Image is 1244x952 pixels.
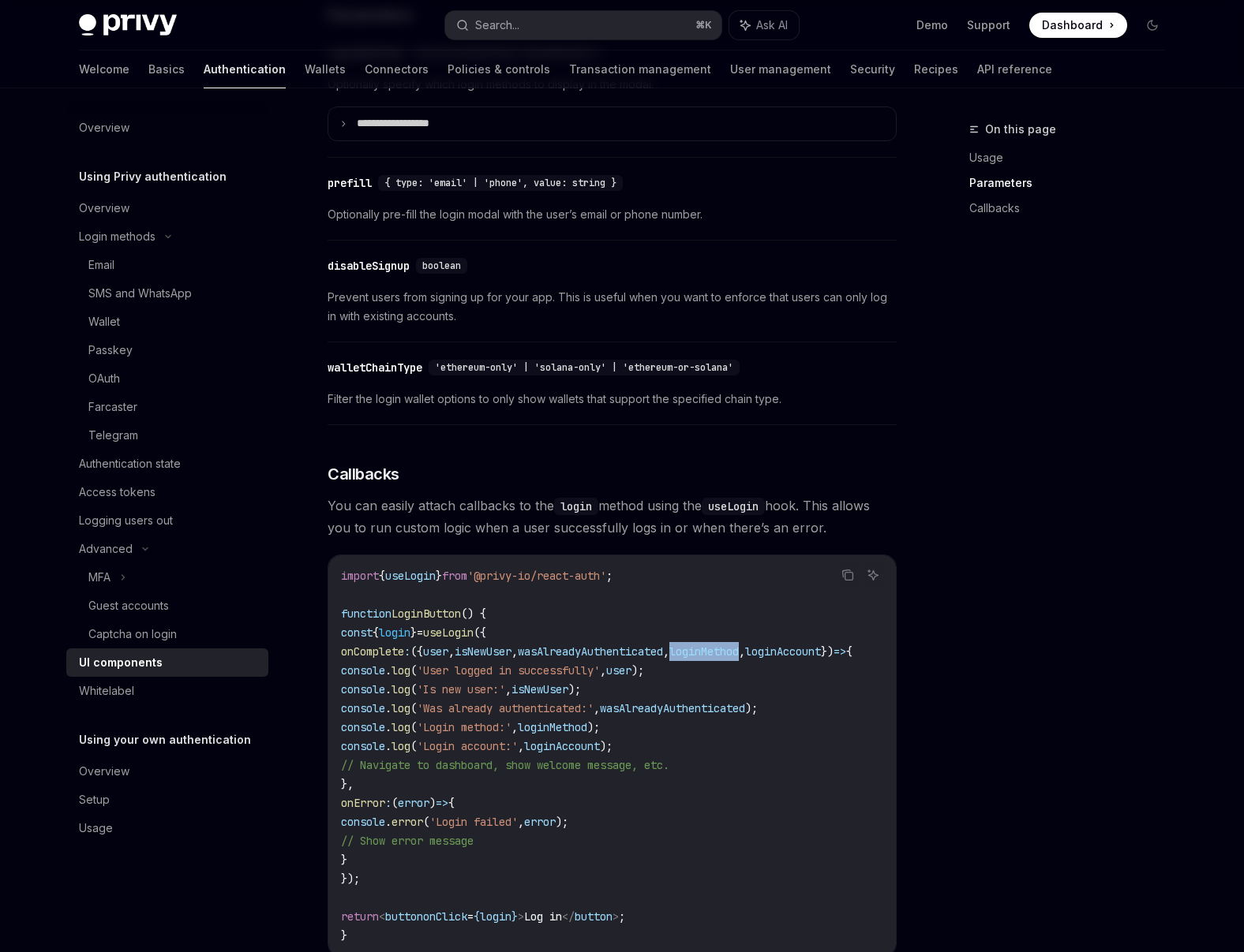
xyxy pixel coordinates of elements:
[569,50,711,88] a: Transaction management
[511,644,518,659] span: ,
[79,199,129,218] div: Overview
[435,361,733,374] span: 'ethereum-only' | 'solana-only' | 'ethereum-or-solana'
[341,796,385,810] span: onError
[404,644,410,659] span: :
[1029,13,1127,38] a: Dashboard
[66,114,268,142] a: Overview
[436,796,448,810] span: =>
[79,14,177,36] img: dark logo
[505,682,511,696] span: ,
[442,569,467,583] span: from
[669,644,739,659] span: loginMethod
[392,720,410,734] span: log
[79,681,134,700] div: Whitelabel
[328,390,897,409] span: Filter the login wallet options to only show wallets that support the specified chain type.
[914,50,958,88] a: Recipes
[518,815,524,829] span: ,
[79,511,173,530] div: Logging users out
[606,569,613,583] span: ;
[821,644,834,659] span: })
[385,796,392,810] span: :
[328,463,399,485] span: Callbacks
[556,815,568,829] span: );
[417,663,600,678] span: 'User logged in successfully'
[88,568,111,587] div: MFA
[422,259,461,272] span: boolean
[328,288,897,326] span: Prevent users from signing up for your app. This is useful when you want to enforce that users ca...
[79,790,110,809] div: Setup
[730,50,831,88] a: User management
[66,364,268,393] a: OAuth
[379,569,385,583] span: {
[385,720,392,734] span: .
[562,909,575,924] span: </
[410,663,417,678] span: (
[66,421,268,450] a: Telegram
[410,701,417,715] span: (
[341,834,474,848] span: // Show error message
[341,701,385,715] span: console
[445,11,721,39] button: Search...⌘K
[423,909,467,924] span: onClick
[410,682,417,696] span: (
[613,909,619,924] span: >
[1140,13,1165,38] button: Toggle dark mode
[88,426,138,445] div: Telegram
[436,569,442,583] span: }
[384,177,616,189] span: { type: 'email' | 'phone', value: string }
[341,739,385,753] span: console
[417,682,505,696] span: 'Is new user:'
[461,607,486,621] span: () {
[66,648,268,677] a: UI components
[448,644,455,659] span: ,
[88,284,192,303] div: SMS and WhatsApp
[341,569,379,583] span: import
[341,758,669,772] span: // Navigate to dashboard, show welcome message, etc.
[341,872,360,886] span: });
[385,739,392,753] span: .
[410,625,417,640] span: }
[745,644,821,659] span: loginAccount
[79,454,181,473] div: Authentication state
[392,682,410,696] span: log
[417,720,511,734] span: 'Login method:'
[511,720,518,734] span: ,
[511,682,568,696] span: isNewUser
[328,495,897,539] span: You can easily attach callbacks to the method using the hook. This allows you to run custom logic...
[66,786,268,814] a: Setup
[79,653,163,672] div: UI components
[341,607,392,621] span: function
[66,506,268,535] a: Logging users out
[88,398,137,416] div: Farcaster
[663,644,669,659] span: ,
[66,393,268,421] a: Farcaster
[341,663,385,678] span: console
[474,625,486,640] span: ({
[739,644,745,659] span: ,
[417,701,594,715] span: 'Was already authenticated:'
[398,796,429,810] span: error
[568,682,581,696] span: );
[328,175,372,191] div: prefill
[385,815,392,829] span: .
[702,498,765,515] code: useLogin
[448,50,550,88] a: Policies & controls
[79,483,155,502] div: Access tokens
[379,625,410,640] span: login
[600,739,613,753] span: );
[328,205,897,224] span: Optionally pre-fill the login modal with the user’s email or phone number.
[79,539,133,558] div: Advanced
[66,308,268,336] a: Wallet
[341,777,354,791] span: },
[985,120,1056,139] span: On this page
[88,596,169,615] div: Guest accounts
[969,196,1178,221] a: Callbacks
[524,815,556,829] span: error
[429,815,518,829] span: 'Login failed'
[385,909,423,924] span: button
[66,478,268,506] a: Access tokens
[79,118,129,137] div: Overview
[88,369,120,388] div: OAuth
[385,569,436,583] span: useLogin
[417,625,423,640] span: =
